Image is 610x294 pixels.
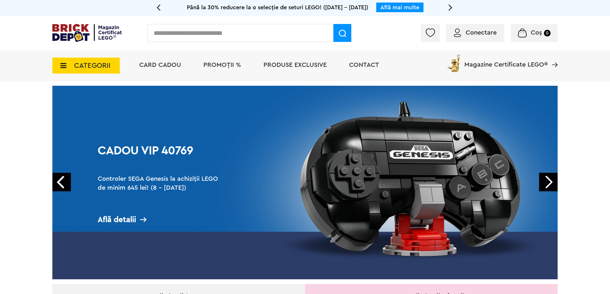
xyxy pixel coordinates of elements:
a: Prev [52,173,71,191]
h1: Cadou VIP 40769 [98,145,225,168]
a: Conectare [454,29,497,36]
span: CATEGORII [74,62,111,69]
a: PROMOȚII % [203,62,241,68]
a: Produse exclusive [263,62,327,68]
a: Contact [349,62,379,68]
a: Cadou VIP 40769Controler SEGA Genesis la achiziții LEGO de minim 645 lei! (8 - [DATE])Află detalii [52,86,558,279]
small: 0 [544,30,551,36]
span: Până la 30% reducere la o selecție de seturi LEGO! ([DATE] - [DATE]) [187,4,368,10]
a: Magazine Certificate LEGO® [548,53,558,60]
a: Card Cadou [139,62,181,68]
a: Next [539,173,558,191]
h2: Controler SEGA Genesis la achiziții LEGO de minim 645 lei! (8 - [DATE]) [98,174,225,201]
a: Află mai multe [380,4,419,10]
span: Coș [531,29,542,36]
span: Conectare [466,29,497,36]
span: Magazine Certificate LEGO® [464,53,548,68]
div: Află detalii [98,216,225,224]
